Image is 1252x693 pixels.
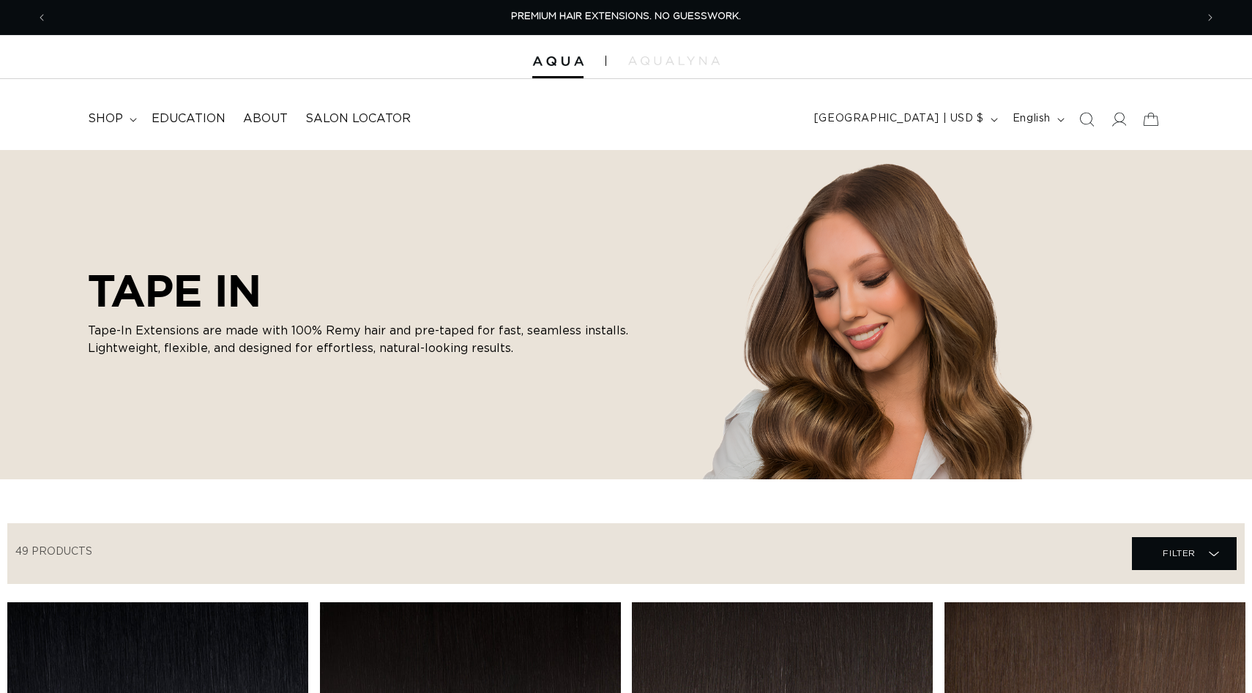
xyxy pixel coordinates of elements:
button: English [1004,105,1070,133]
summary: Search [1070,103,1103,135]
img: aqualyna.com [628,56,720,65]
span: Education [152,111,226,127]
span: [GEOGRAPHIC_DATA] | USD $ [814,111,984,127]
button: [GEOGRAPHIC_DATA] | USD $ [805,105,1004,133]
span: Salon Locator [305,111,411,127]
span: shop [88,111,123,127]
summary: Filter [1132,537,1237,570]
a: About [234,102,297,135]
button: Next announcement [1194,4,1226,31]
span: 49 products [15,547,92,557]
button: Previous announcement [26,4,58,31]
span: PREMIUM HAIR EXTENSIONS. NO GUESSWORK. [511,12,741,21]
img: Aqua Hair Extensions [532,56,584,67]
span: About [243,111,288,127]
p: Tape-In Extensions are made with 100% Remy hair and pre-taped for fast, seamless installs. Lightw... [88,322,644,357]
a: Salon Locator [297,102,420,135]
a: Education [143,102,234,135]
h2: TAPE IN [88,265,644,316]
span: English [1013,111,1051,127]
span: Filter [1163,539,1196,567]
summary: shop [79,102,143,135]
